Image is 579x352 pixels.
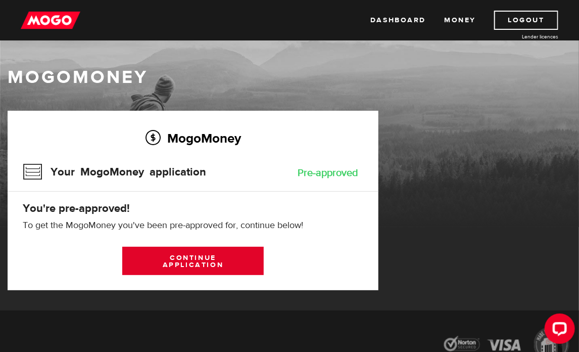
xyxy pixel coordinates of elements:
a: Logout [494,11,558,30]
h1: MogoMoney [8,67,571,88]
iframe: LiveChat chat widget [537,310,579,352]
h3: Your MogoMoney application [23,159,206,185]
h2: MogoMoney [23,127,363,149]
p: To get the MogoMoney you've been pre-approved for, continue below! [23,219,363,232]
a: Dashboard [370,11,426,30]
img: mogo_logo-11ee424be714fa7cbb0f0f49df9e16ec.png [21,11,80,30]
h4: You're pre-approved! [23,201,363,215]
a: Lender licences [482,33,558,40]
div: Pre-approved [298,168,358,178]
a: Money [444,11,476,30]
a: Continue application [122,247,264,275]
